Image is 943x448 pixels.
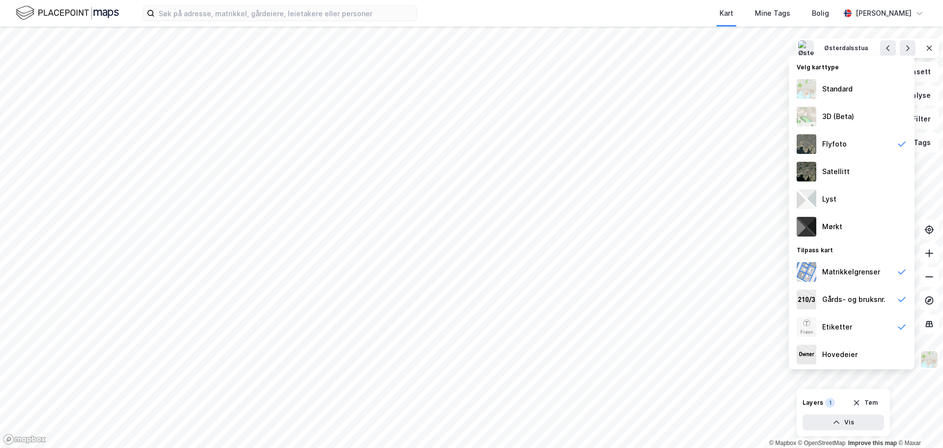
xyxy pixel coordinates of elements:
div: Mine Tags [755,7,790,19]
a: Improve this map [848,440,897,447]
img: Z [797,317,816,337]
a: OpenStreetMap [798,440,846,447]
div: Mørkt [822,221,842,233]
button: Vis [803,415,884,430]
div: 3D (Beta) [822,111,854,122]
div: [PERSON_NAME] [856,7,912,19]
div: Satellitt [822,166,850,178]
div: Etiketter [822,321,852,333]
div: Hovedeier [822,349,858,360]
iframe: Chat Widget [894,401,943,448]
img: nCdM7BzjoCAAAAAElFTkSuQmCC [797,217,816,237]
button: Tøm [846,395,884,411]
img: majorOwner.b5e170eddb5c04bfeeff.jpeg [797,345,816,364]
img: Z [920,350,939,369]
div: Tilpass kart [789,240,915,258]
button: Filter [892,109,939,129]
div: 1 [825,398,835,408]
img: cadastreBorders.cfe08de4b5ddd52a10de.jpeg [797,262,816,282]
div: Layers [803,399,823,407]
img: Z [797,107,816,126]
div: Østerdalsstua [824,44,868,53]
button: Tags [893,133,939,152]
div: Kart [720,7,733,19]
img: logo.f888ab2527a4732fd821a326f86c7f29.svg [16,4,119,22]
img: cadastreKeys.547ab17ec502f5a4ef2b.jpeg [797,290,816,309]
img: Z [797,134,816,154]
div: Velg karttype [789,58,915,75]
div: Standard [822,83,853,95]
a: Mapbox homepage [3,434,46,445]
div: Lyst [822,193,836,205]
a: Mapbox [769,440,796,447]
img: Z [797,79,816,99]
div: Bolig [812,7,829,19]
img: luj3wr1y2y3+OchiMxRmMxRlscgabnMEmZ7DJGWxyBpucwSZnsMkZbHIGm5zBJmewyRlscgabnMEmZ7DJGWxyBpucwSZnsMkZ... [797,189,816,209]
div: Flyfoto [822,138,847,150]
div: Matrikkelgrenser [822,266,880,278]
button: Østerdalsstua [818,40,874,56]
img: Østerdalsstua [798,40,814,56]
div: Gårds- og bruksnr. [822,294,886,305]
div: Kontrollprogram for chat [894,401,943,448]
img: 9k= [797,162,816,181]
input: Søk på adresse, matrikkel, gårdeiere, leietakere eller personer [155,6,417,21]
